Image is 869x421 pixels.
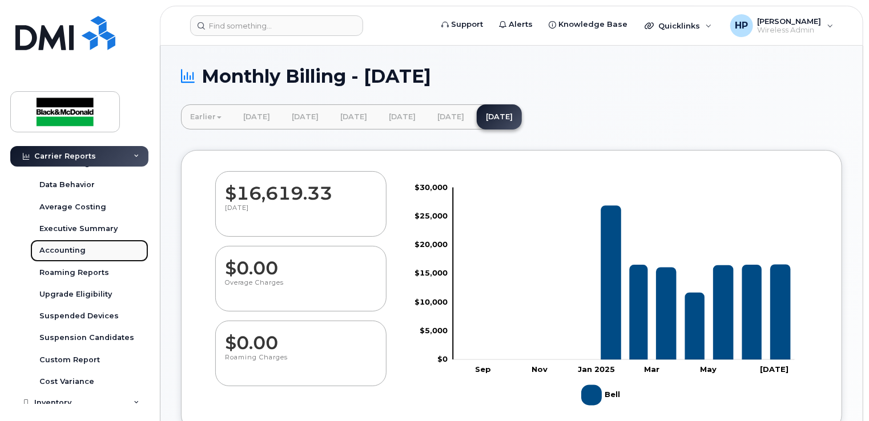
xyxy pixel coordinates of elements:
tspan: Sep [475,365,491,374]
tspan: $0 [437,355,448,364]
a: [DATE] [331,104,376,129]
tspan: [DATE] [760,365,788,374]
tspan: $30,000 [415,183,448,192]
tspan: $25,000 [415,211,448,220]
p: Roaming Charges [225,353,377,374]
dd: $0.00 [225,246,377,278]
a: [DATE] [428,104,473,129]
tspan: $5,000 [420,326,448,335]
tspan: Jan 2025 [578,365,615,374]
g: Chart [415,183,795,410]
dd: $16,619.33 [225,172,377,204]
h1: Monthly Billing - [DATE] [181,66,842,86]
tspan: $10,000 [415,297,448,306]
a: [DATE] [477,104,522,129]
a: Earlier [181,104,231,129]
p: [DATE] [225,204,377,224]
tspan: May [701,365,717,374]
a: [DATE] [234,104,279,129]
tspan: $15,000 [415,269,448,278]
tspan: $20,000 [415,240,448,249]
tspan: Nov [532,365,548,374]
a: [DATE] [283,104,328,129]
g: Legend [581,380,622,410]
p: Overage Charges [225,278,377,299]
g: Bell [581,380,622,410]
a: [DATE] [380,104,425,129]
dd: $0.00 [225,321,377,353]
g: Bell [457,205,791,360]
tspan: Mar [644,365,659,374]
